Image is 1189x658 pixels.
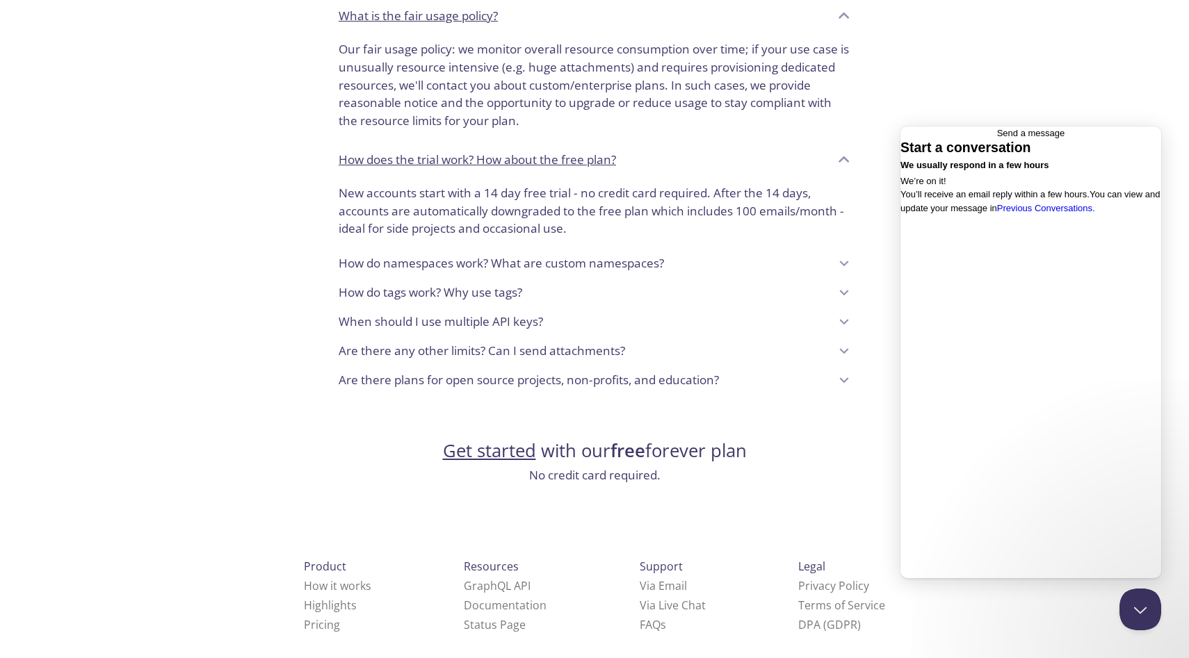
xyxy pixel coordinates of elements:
[798,598,885,613] a: Terms of Service
[327,307,862,336] div: When should I use multiple API keys?
[327,365,862,395] div: Are there plans for open source projects, non-profits, and education?
[304,617,340,632] a: Pricing
[327,179,862,249] div: How does the trial work? How about the free plan?
[464,617,526,632] a: Status Page
[327,336,862,365] div: Are there any other limits? Can I send attachments?
[798,559,825,574] span: Legal
[798,617,861,632] a: DPA (GDPR)
[339,184,850,238] p: New accounts start with a 14 day free trial - no credit card required. After the 14 days, account...
[464,559,519,574] span: Resources
[339,371,719,389] p: Are there plans for open source projects, non-profits, and education?
[339,40,850,130] p: Our fair usage policy: we monitor overall resource consumption over time; if your use case is unu...
[443,438,536,463] a: Get started
[304,598,357,613] a: Highlights
[640,578,687,593] a: Via Email
[339,342,625,360] p: Are there any other limits? Can I send attachments?
[464,598,547,613] a: Documentation
[661,617,666,632] span: s
[339,313,543,331] p: When should I use multiple API keys?
[339,151,616,169] p: How does the trial work? How about the free plan?
[339,254,664,272] p: How do namespaces work? What are custom namespaces?
[304,559,346,574] span: Product
[610,438,645,463] strong: free
[640,598,706,613] a: Via Live Chat
[464,578,531,593] a: GraphQL API
[327,141,862,179] div: How does the trial work? How about the free plan?
[1119,589,1161,630] iframe: Help Scout Beacon - Close
[640,559,683,574] span: Support
[304,578,371,593] a: How it works
[443,439,747,463] h2: with our forever plan
[339,283,522,302] p: How do tags work? Why use tags?
[798,578,869,593] a: Privacy Policy
[640,617,666,632] a: FAQ
[339,7,498,25] p: What is the fair usage policy?
[327,249,862,278] div: How do namespaces work? What are custom namespaces?
[900,126,1161,578] iframe: Help Scout Beacon - Live Chat, Contact Form, and Knowledge Base
[443,466,747,484] h3: No credit card required.
[327,278,862,307] div: How do tags work? Why use tags?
